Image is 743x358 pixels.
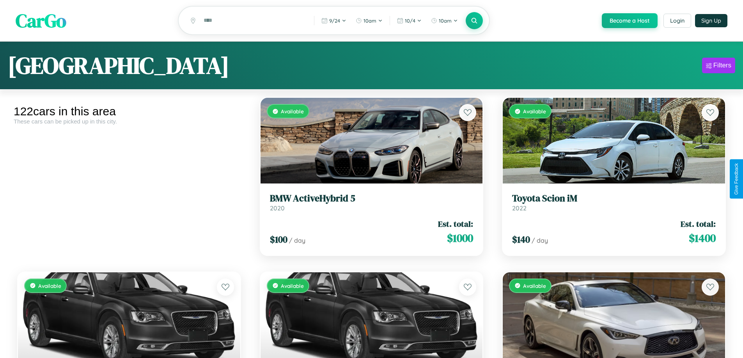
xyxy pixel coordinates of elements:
div: Give Feedback [734,163,739,195]
h3: BMW ActiveHybrid 5 [270,193,473,204]
span: 10am [364,18,376,24]
span: 2020 [270,204,285,212]
button: 9/24 [317,14,350,27]
button: 10am [427,14,462,27]
div: Filters [713,62,731,69]
button: 10/4 [393,14,426,27]
div: 122 cars in this area [14,105,245,118]
button: Become a Host [602,13,658,28]
span: 10 / 4 [405,18,415,24]
span: $ 100 [270,233,287,246]
span: Est. total: [438,218,473,229]
a: Toyota Scion iM2022 [512,193,716,212]
span: Available [523,108,546,115]
button: 10am [352,14,387,27]
span: 9 / 24 [329,18,340,24]
span: Available [523,282,546,289]
span: 2022 [512,204,527,212]
a: BMW ActiveHybrid 52020 [270,193,473,212]
h1: [GEOGRAPHIC_DATA] [8,49,229,81]
button: Sign Up [695,14,727,27]
span: Available [38,282,61,289]
h3: Toyota Scion iM [512,193,716,204]
span: $ 1000 [447,230,473,246]
span: Available [281,282,304,289]
span: Available [281,108,304,115]
span: / day [532,236,548,244]
span: CarGo [16,8,66,34]
span: 10am [439,18,452,24]
button: Filters [702,58,735,73]
span: Est. total: [681,218,716,229]
button: Login [663,14,691,28]
span: $ 140 [512,233,530,246]
span: $ 1400 [689,230,716,246]
div: These cars can be picked up in this city. [14,118,245,125]
span: / day [289,236,305,244]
